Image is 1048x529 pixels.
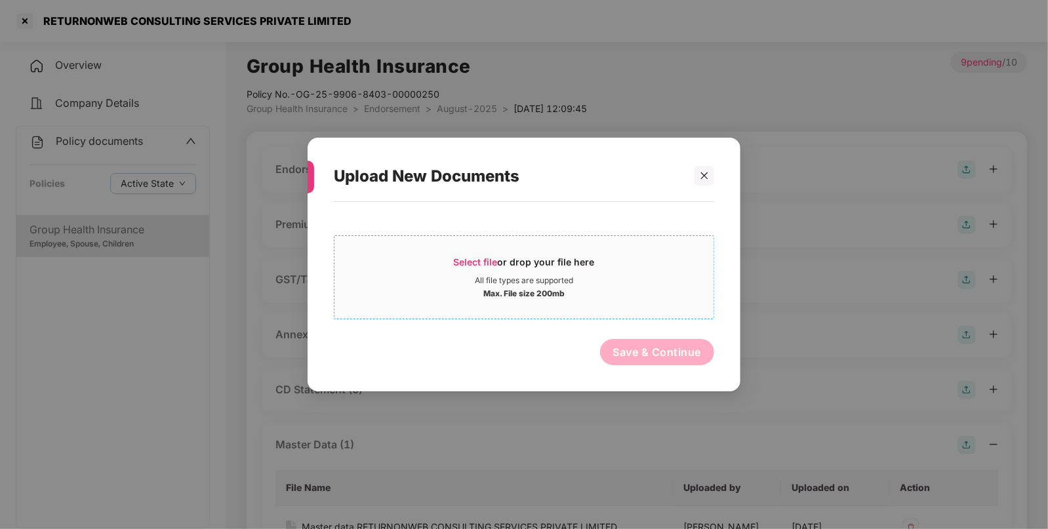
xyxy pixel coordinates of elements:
div: Upload New Documents [334,151,683,202]
div: or drop your file here [454,256,595,275]
div: Max. File size 200mb [483,286,565,299]
div: All file types are supported [475,275,573,286]
span: Select file [454,256,498,267]
button: Save & Continue [600,339,715,365]
span: close [700,171,709,180]
span: Select fileor drop your file hereAll file types are supportedMax. File size 200mb [334,246,714,309]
